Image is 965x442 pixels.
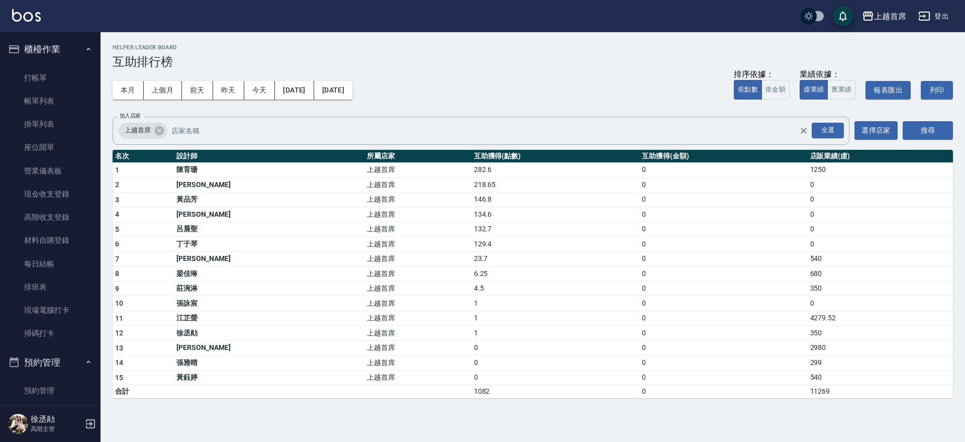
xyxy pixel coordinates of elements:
td: 1250 [808,162,953,178]
td: 1 [471,326,639,341]
td: 0 [639,178,807,193]
button: 前天 [182,81,213,100]
span: 13 [115,344,124,352]
button: Open [810,121,846,140]
span: 6 [115,240,119,248]
td: 146.8 [471,192,639,207]
button: 櫃檯作業 [4,36,96,62]
td: 上越首席 [364,192,471,207]
td: 218.65 [471,178,639,193]
td: 2980 [808,340,953,356]
td: 上越首席 [364,296,471,311]
a: 現金收支登錄 [4,183,96,206]
a: 營業儀表板 [4,159,96,183]
td: 0 [808,178,953,193]
td: 0 [639,326,807,341]
button: 依點數 [734,80,762,100]
td: 282.6 [471,162,639,178]
td: 上越首席 [364,311,471,326]
span: 15 [115,374,124,382]
a: 單日預約紀錄 [4,402,96,425]
td: 0 [808,192,953,207]
td: 0 [639,207,807,222]
td: 0 [471,370,639,385]
td: 張詠宸 [174,296,364,311]
button: 本月 [113,81,144,100]
table: a dense table [113,150,953,399]
td: 0 [639,267,807,282]
button: [DATE] [275,81,314,100]
button: save [833,6,853,26]
td: 540 [808,370,953,385]
a: 座位開單 [4,136,96,159]
td: 上越首席 [364,162,471,178]
span: 3 [115,196,119,204]
div: 上越首席 [119,123,167,139]
td: 上越首席 [364,178,471,193]
td: 0 [639,356,807,371]
td: 0 [808,207,953,222]
td: 11269 [808,385,953,398]
td: 莊涴淋 [174,281,364,296]
td: 上越首席 [364,281,471,296]
td: 0 [639,296,807,311]
button: 昨天 [213,81,244,100]
td: 呂晨聖 [174,222,364,237]
img: Person [8,414,28,434]
td: 680 [808,267,953,282]
span: 7 [115,255,119,263]
th: 所屬店家 [364,150,471,163]
a: 打帳單 [4,66,96,90]
a: 掃碼打卡 [4,322,96,345]
td: 0 [639,237,807,252]
td: 上越首席 [364,370,471,385]
button: 虛業績 [800,80,828,100]
span: 2 [115,181,119,189]
td: 合計 [113,385,174,398]
td: 上越首席 [364,326,471,341]
button: 預約管理 [4,349,96,376]
a: 高階收支登錄 [4,206,96,229]
button: 搜尋 [903,121,953,140]
td: 0 [639,162,807,178]
td: 299 [808,356,953,371]
button: Clear [797,124,811,138]
td: 上越首席 [364,251,471,267]
td: 0 [471,356,639,371]
td: 1 [471,311,639,326]
td: 丁于琴 [174,237,364,252]
td: 350 [808,281,953,296]
td: 上越首席 [364,207,471,222]
span: 12 [115,329,124,337]
a: 現場電腦打卡 [4,299,96,322]
td: 0 [639,311,807,326]
td: 上越首席 [364,356,471,371]
input: 店家名稱 [169,122,817,139]
span: 5 [115,225,119,233]
td: 0 [808,222,953,237]
img: Logo [12,9,41,22]
span: 14 [115,359,124,367]
td: 黃鈺婷 [174,370,364,385]
th: 互助獲得(金額) [639,150,807,163]
td: 0 [471,340,639,356]
a: 排班表 [4,276,96,299]
td: 129.4 [471,237,639,252]
label: 加入店家 [120,112,141,120]
span: 8 [115,270,119,278]
button: 上個月 [144,81,182,100]
button: 報表匯出 [865,81,911,100]
a: 預約管理 [4,379,96,402]
td: 6.25 [471,267,639,282]
button: 列印 [921,81,953,100]
span: 1 [115,166,119,174]
td: 132.7 [471,222,639,237]
a: 每日結帳 [4,252,96,276]
td: 0 [808,296,953,311]
td: 張雅晴 [174,356,364,371]
td: 0 [639,192,807,207]
td: [PERSON_NAME] [174,251,364,267]
td: 上越首席 [364,267,471,282]
button: [DATE] [314,81,352,100]
button: 選擇店家 [854,121,898,140]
